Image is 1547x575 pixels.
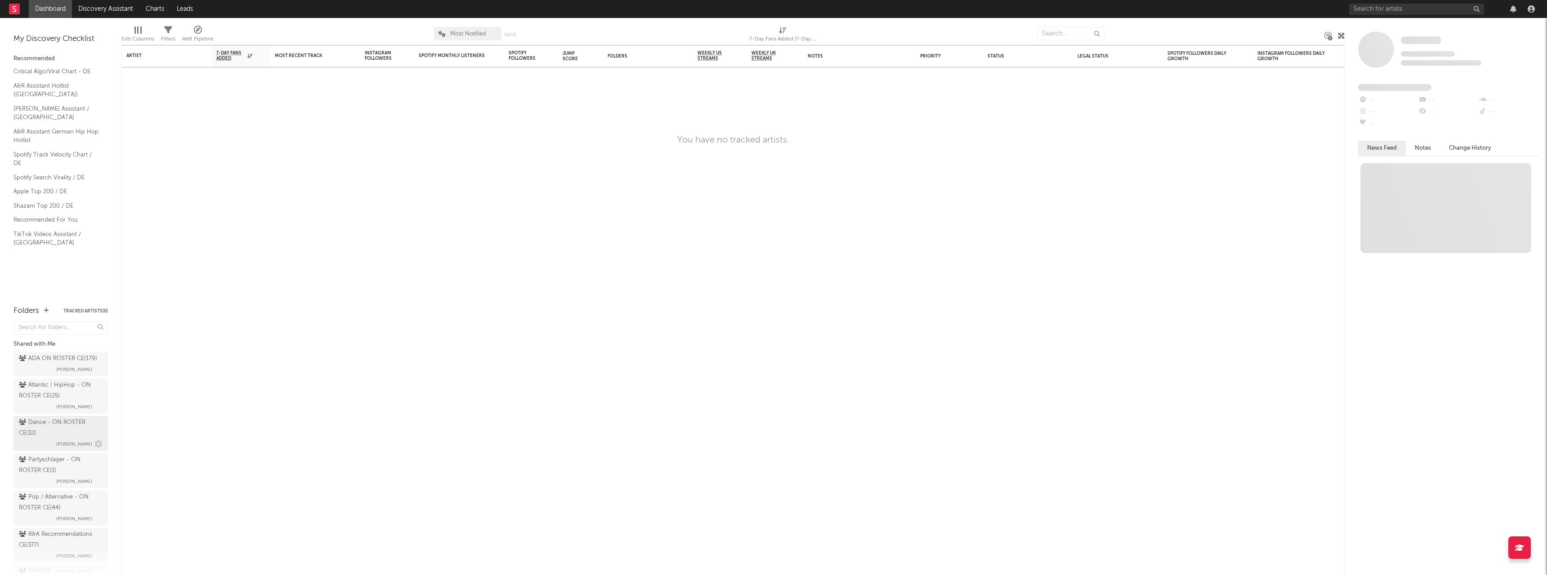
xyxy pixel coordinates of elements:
a: Partyschlager - ON ROSTER CE(1)[PERSON_NAME] [13,453,108,488]
div: ADA ON ROSTER CE ( 179 ) [19,353,97,364]
div: Status [988,53,1046,59]
div: R&A Recommendations CE ( 377 ) [19,529,100,551]
a: Some Artist [1401,36,1441,45]
div: -- [1478,106,1538,118]
div: Most Recent Track [275,53,342,58]
a: Spotify Track Velocity Chart / DE [13,150,99,168]
input: Search for artists [1349,4,1484,15]
a: A&R Assistant German Hip Hop Hotlist [13,127,99,145]
span: [PERSON_NAME] [56,439,92,450]
div: Legal Status [1078,53,1136,59]
div: Filters [161,34,175,45]
div: -- [1358,118,1418,129]
span: 0 fans last week [1401,60,1481,66]
div: Folders [608,53,675,59]
div: -- [1418,94,1478,106]
span: [PERSON_NAME] [56,513,92,524]
div: Instagram Followers [365,50,396,61]
span: [PERSON_NAME] [56,364,92,375]
div: Jump Score [563,51,585,62]
span: Weekly UK Streams [751,50,785,61]
a: ADA ON ROSTER CE(179)[PERSON_NAME] [13,352,108,376]
div: 7-Day Fans Added (7-Day Fans Added) [749,22,817,49]
div: Filters [161,22,175,49]
div: -- [1478,94,1538,106]
input: Search... [1037,27,1104,40]
div: Partyschlager - ON ROSTER CE ( 1 ) [19,455,100,476]
a: R&A Recommendations CE(377)[PERSON_NAME] [13,528,108,563]
span: [PERSON_NAME] [56,401,92,412]
div: Recommended [13,53,108,64]
a: TikTok Videos Assistant / [GEOGRAPHIC_DATA] [13,229,99,248]
div: Folders [13,306,39,316]
div: Instagram Followers Daily Growth [1257,51,1325,62]
div: Edit Columns [121,22,154,49]
div: A&R Pipeline [182,22,214,49]
input: Search for folders... [13,321,108,334]
a: Pop / Alternative - ON ROSTER CE(44)[PERSON_NAME] [13,490,108,526]
a: Spotify Search Virality / DE [13,173,99,183]
div: -- [1358,106,1418,118]
div: Notes [808,53,898,59]
a: Shazam Top 200 / DE [13,201,99,211]
button: Notes [1406,141,1440,156]
div: Dance - ON ROSTER CE ( 32 ) [19,417,100,439]
button: News Feed [1358,141,1406,156]
div: -- [1418,106,1478,118]
div: Priority [920,53,956,59]
button: Tracked Artists(0) [63,309,108,313]
a: Critical Algo/Viral Chart - DE [13,67,99,76]
div: Pop / Alternative - ON ROSTER CE ( 44 ) [19,492,100,513]
span: [PERSON_NAME] [56,476,92,487]
div: Artist [126,53,194,58]
a: [PERSON_NAME] Assistant / [GEOGRAPHIC_DATA] [13,104,99,122]
div: Spotify Monthly Listeners [419,53,486,58]
span: [PERSON_NAME] [56,551,92,562]
a: Atlantic / HipHop - ON ROSTER CE(25)[PERSON_NAME] [13,379,108,414]
div: Shared with Me [13,339,108,350]
div: 7-Day Fans Added (7-Day Fans Added) [749,34,817,45]
div: A&R Pipeline [182,34,214,45]
div: Edit Columns [121,34,154,45]
div: Spotify Followers [509,50,540,61]
span: Most Notified [450,31,486,37]
span: Some Artist [1401,36,1441,44]
div: My Discovery Checklist [13,34,108,45]
a: Apple Top 200 / DE [13,187,99,196]
button: Save [505,32,516,37]
a: Recommended For You [13,215,99,225]
div: You have no tracked artists. [677,135,789,146]
span: Fans Added by Platform [1358,84,1431,91]
button: Change History [1440,141,1500,156]
span: 7-Day Fans Added [216,50,245,61]
div: -- [1358,94,1418,106]
span: Tracking Since: [DATE] [1401,51,1455,57]
a: Dance - ON ROSTER CE(32)[PERSON_NAME] [13,416,108,451]
span: Weekly US Streams [697,50,729,61]
a: A&R Assistant Hotlist ([GEOGRAPHIC_DATA]) [13,81,99,99]
div: Spotify Followers Daily Growth [1167,51,1235,62]
div: Atlantic / HipHop - ON ROSTER CE ( 25 ) [19,380,100,401]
